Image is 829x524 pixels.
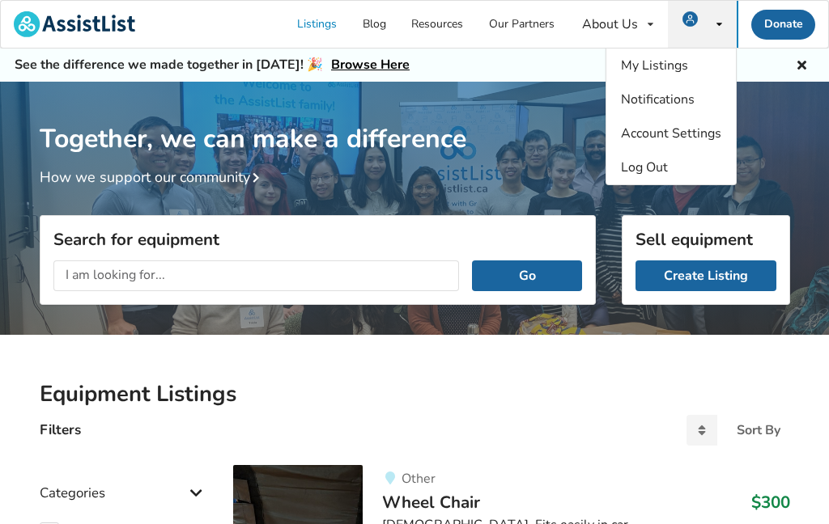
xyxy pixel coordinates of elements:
[751,492,790,513] h3: $300
[621,125,721,142] span: Account Settings
[15,57,410,74] h5: See the difference we made together in [DATE]! 🎉
[40,82,790,155] h1: Together, we can make a difference
[399,1,477,48] a: Resources
[751,10,816,40] a: Donate
[53,260,460,291] input: I am looking for...
[382,491,480,513] span: Wheel Chair
[621,57,688,74] span: My Listings
[476,1,568,48] a: Our Partners
[402,470,436,488] span: Other
[636,229,776,250] h3: Sell equipment
[331,56,410,74] a: Browse Here
[636,260,776,291] a: Create Listing
[737,424,780,437] div: Sort By
[14,11,135,37] img: assistlist-logo
[285,1,351,48] a: Listings
[350,1,399,48] a: Blog
[40,167,266,187] a: How we support our community
[53,229,582,250] h3: Search for equipment
[40,380,790,408] h2: Equipment Listings
[682,11,698,27] img: user icon
[472,260,581,291] button: Go
[621,91,695,108] span: Notifications
[40,452,208,509] div: Categories
[621,158,668,176] span: Log Out
[40,420,81,439] h4: Filters
[582,18,638,31] div: About Us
